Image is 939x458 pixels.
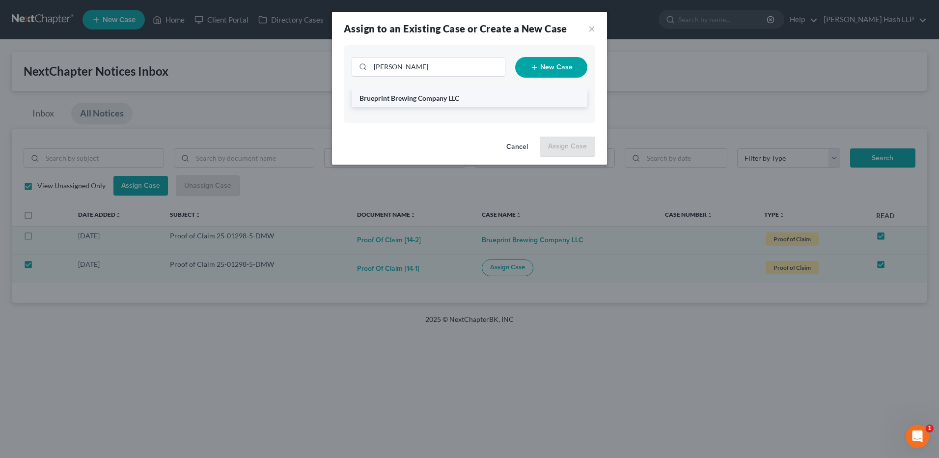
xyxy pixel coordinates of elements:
strong: Assign to an Existing Case or Create a New Case [344,23,567,34]
button: × [588,23,595,34]
button: Assign Case [540,137,595,157]
input: Search Cases... [370,57,505,76]
span: 1 [926,425,934,432]
iframe: Intercom live chat [906,425,929,448]
button: Cancel [498,138,536,157]
span: Brueprint Brewing Company LLC [359,94,459,102]
button: New Case [515,57,587,78]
